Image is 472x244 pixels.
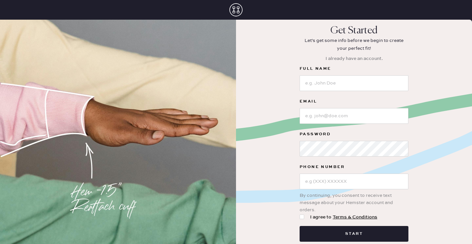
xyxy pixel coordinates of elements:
input: e.g (XXX) XXXXXX [300,174,408,189]
label: Phone Number [300,163,408,171]
p: Let's get some info before we begin to create your perfect fit! [300,37,408,52]
label: Full Name [300,65,408,73]
button: I already have an account. [322,52,387,65]
p: Get Started [330,25,378,37]
div: By continuing, you consent to receive text message about your Hemster account and orders. [300,189,408,214]
label: Password [300,130,408,138]
label: Email [300,98,408,105]
a: Terms & Conditions [333,214,377,220]
button: Start [300,226,408,242]
span: I agree to [310,214,377,221]
input: e.g. John Doe [300,75,408,91]
input: e.g. john@doe.com [300,108,408,124]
